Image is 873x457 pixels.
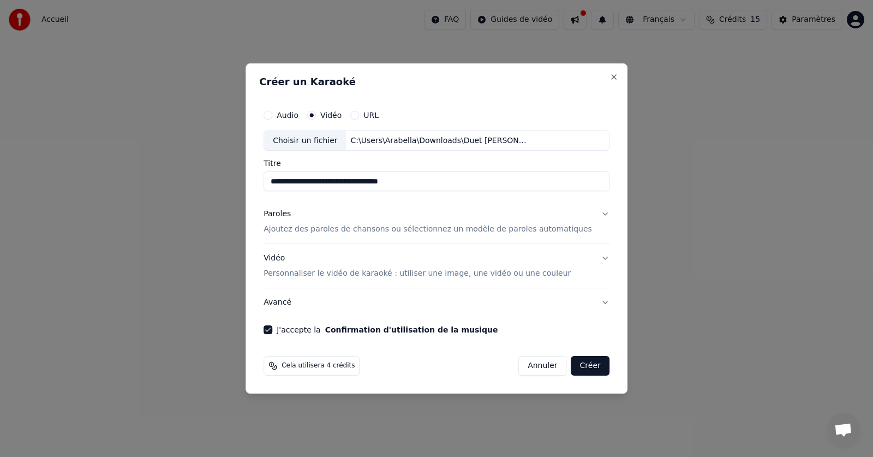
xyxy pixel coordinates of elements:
button: J'accepte la [325,326,498,334]
label: Audio [277,111,298,119]
button: ParolesAjoutez des paroles de chansons ou sélectionnez un modèle de paroles automatiques [264,200,609,244]
div: Paroles [264,209,291,220]
h2: Créer un Karaoké [259,77,614,87]
label: Vidéo [320,111,342,119]
div: Vidéo [264,253,571,280]
label: Titre [264,160,609,168]
p: Personnaliser le vidéo de karaoké : utiliser une image, une vidéo ou une couleur [264,268,571,279]
button: Créer [571,356,609,376]
div: C:\Users\Arabella\Downloads\Duet [PERSON_NAME] & [PERSON_NAME] (Cry to me).mp4 [346,135,532,146]
label: URL [363,111,379,119]
div: Choisir un fichier [264,131,346,151]
p: Ajoutez des paroles de chansons ou sélectionnez un modèle de paroles automatiques [264,224,592,235]
button: VidéoPersonnaliser le vidéo de karaoké : utiliser une image, une vidéo ou une couleur [264,245,609,288]
label: J'accepte la [277,326,498,334]
span: Cela utilisera 4 crédits [282,361,355,370]
button: Avancé [264,288,609,317]
button: Annuler [518,356,566,376]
